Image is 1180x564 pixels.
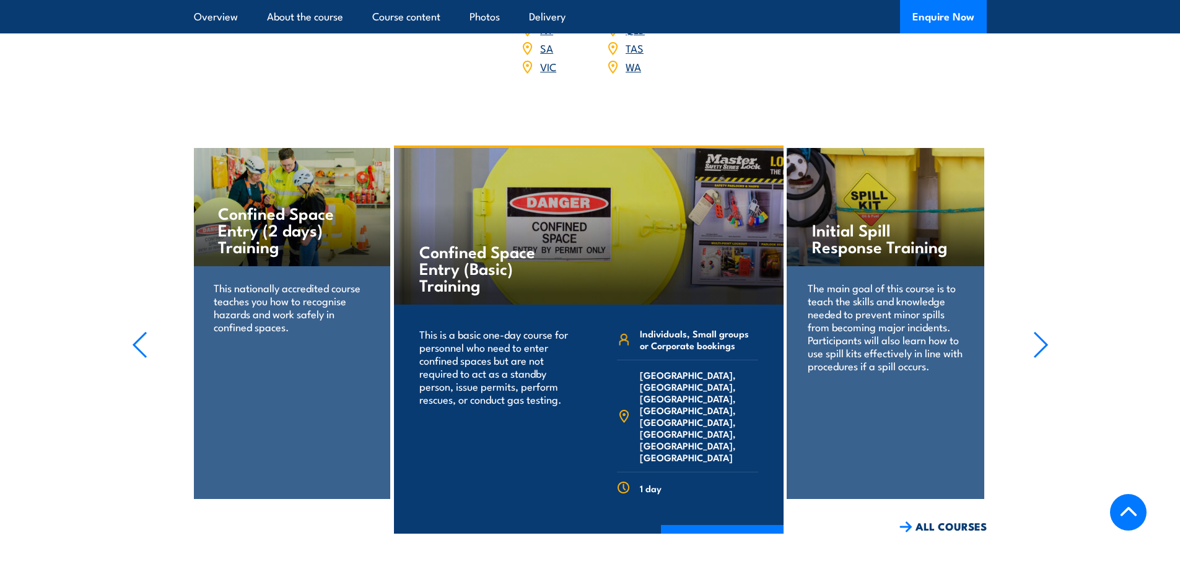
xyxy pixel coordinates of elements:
[419,328,572,406] p: This is a basic one-day course for personnel who need to enter confined spaces but are not requir...
[214,281,369,333] p: This nationally accredited course teaches you how to recognise hazards and work safely in confine...
[419,243,565,293] h4: Confined Space Entry (Basic) Training
[540,40,553,55] a: SA
[640,482,662,494] span: 1 day
[812,221,959,254] h4: Initial Spill Response Training
[626,40,644,55] a: TAS
[640,369,758,463] span: [GEOGRAPHIC_DATA], [GEOGRAPHIC_DATA], [GEOGRAPHIC_DATA], [GEOGRAPHIC_DATA], [GEOGRAPHIC_DATA], [G...
[626,59,641,74] a: WA
[218,204,365,254] h4: Confined Space Entry (2 days) Training
[899,519,987,534] a: ALL COURSES
[640,328,758,351] span: Individuals, Small groups or Corporate bookings
[661,525,784,557] a: COURSE DETAILS
[540,59,556,74] a: VIC
[808,281,963,372] p: The main goal of this course is to teach the skills and knowledge needed to prevent minor spills ...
